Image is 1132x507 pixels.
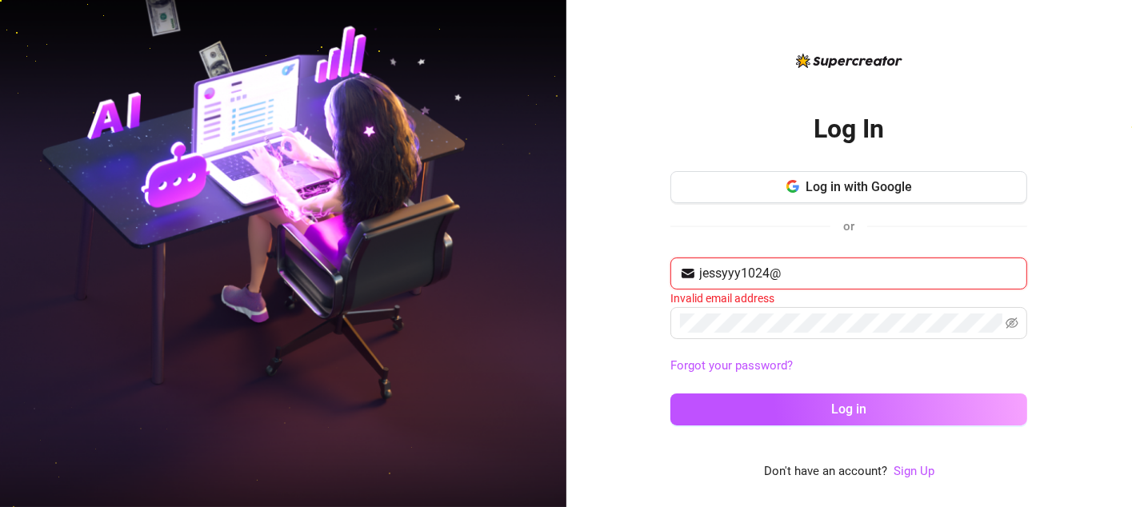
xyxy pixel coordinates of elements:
span: Don't have an account? [764,462,887,481]
a: Forgot your password? [670,358,793,373]
img: logo-BBDzfeDw.svg [796,54,902,68]
span: Log in [831,401,866,417]
div: Invalid email address [670,289,1027,307]
h2: Log In [814,113,884,146]
span: eye-invisible [1006,317,1018,329]
button: Log in with Google [670,171,1027,203]
input: Your email [699,264,1018,283]
button: Log in [670,393,1027,425]
a: Sign Up [894,462,934,481]
a: Sign Up [894,464,934,478]
span: Log in with Google [806,179,912,194]
a: Forgot your password? [670,357,1027,376]
span: or [843,219,854,234]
